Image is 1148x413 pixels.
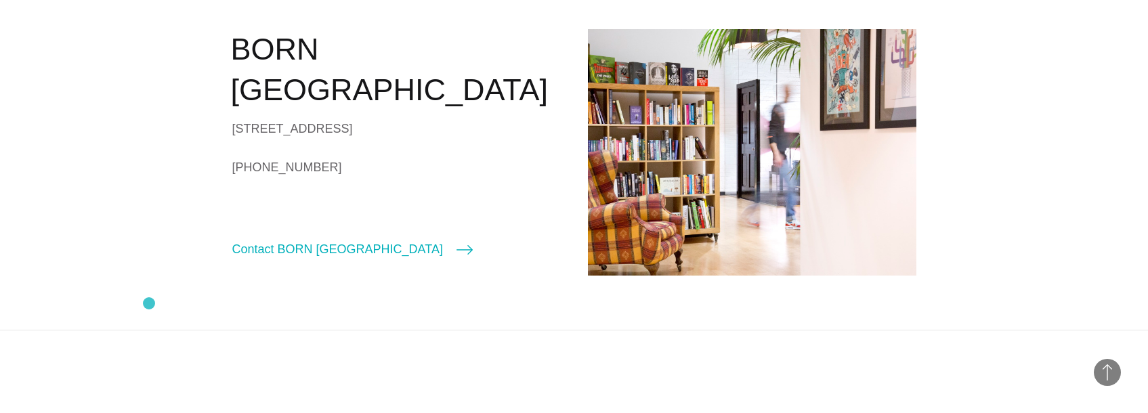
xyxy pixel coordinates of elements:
[231,29,561,111] h2: BORN [GEOGRAPHIC_DATA]
[232,118,561,139] div: [STREET_ADDRESS]
[232,240,473,259] a: Contact BORN [GEOGRAPHIC_DATA]
[1094,359,1121,386] button: Back to Top
[232,157,561,177] a: [PHONE_NUMBER]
